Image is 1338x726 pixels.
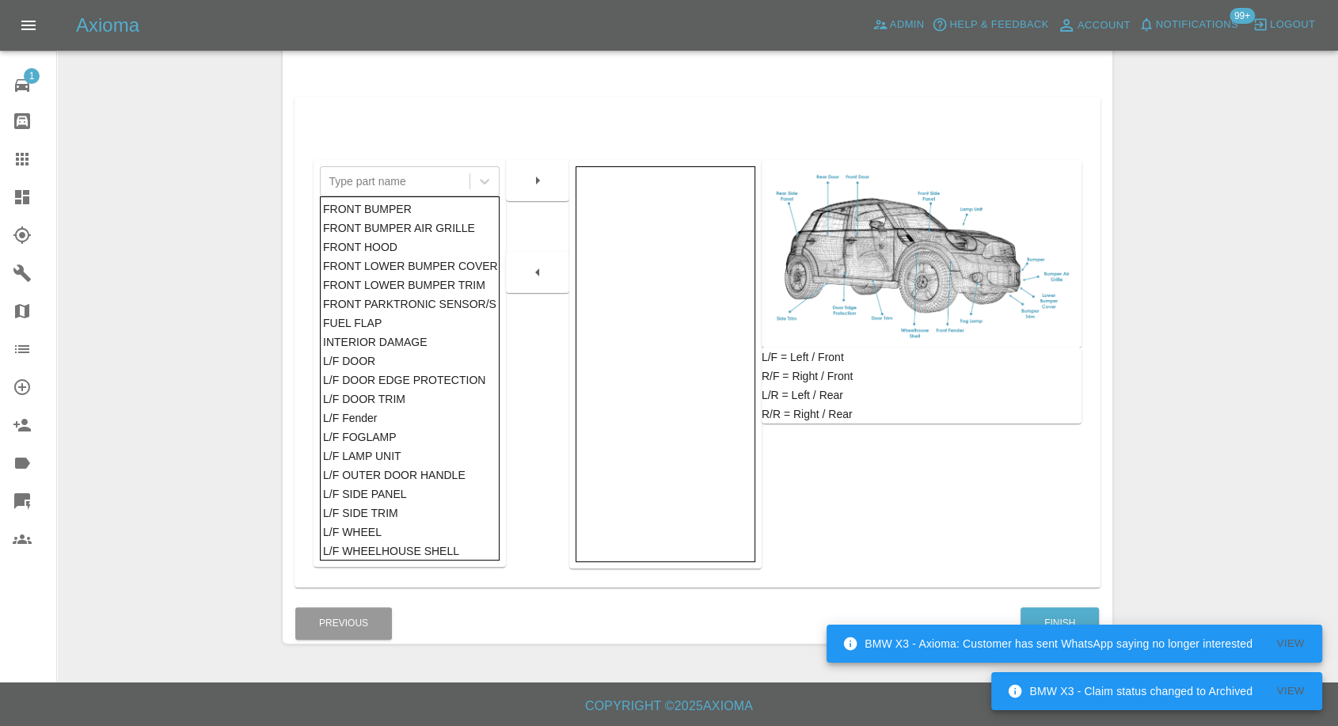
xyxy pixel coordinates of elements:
div: BMW X3 - Axioma: Customer has sent WhatsApp saying no longer interested [842,629,1252,658]
div: FRONT LOWER BUMPER TRIM [323,276,496,295]
div: L/F OUTER DOOR HANDLE [323,466,496,485]
button: Previous [295,607,392,640]
div: L/F WHEELHOUSE SHELL [323,542,496,561]
h5: Axioma [76,13,139,38]
span: Account [1078,17,1131,35]
div: L/F FOGLAMP [323,428,496,447]
span: Notifications [1156,16,1238,34]
button: Help & Feedback [928,13,1052,37]
div: L/F SIDE TRIM [323,504,496,523]
span: Admin [890,16,925,34]
button: View [1265,632,1316,656]
button: View [1265,679,1316,704]
a: Admin [869,13,929,37]
div: L/F Fender [323,409,496,428]
div: FRONT PARKTRONIC SENSOR/S [323,295,496,314]
div: FRONT BUMPER AIR GRILLE [323,219,496,238]
div: FRONT HOOD [323,238,496,257]
div: L/F LAMP UNIT [323,447,496,466]
div: FRONT BUMPER [323,200,496,219]
div: FRONT LOWER BUMPER COVER [323,257,496,276]
span: Help & Feedback [949,16,1048,34]
span: 99+ [1230,8,1255,24]
span: 1 [24,68,40,84]
span: Logout [1270,16,1315,34]
div: L/F WHEEL [323,523,496,542]
h6: Copyright © 2025 Axioma [13,695,1325,717]
div: BMW X3 - Claim status changed to Archived [1007,677,1252,705]
a: Account [1053,13,1135,38]
button: Open drawer [10,6,48,44]
div: L/F DOOR EDGE PROTECTION [323,371,496,390]
div: L/F DOOR [323,352,496,371]
img: car [768,166,1075,341]
div: L/F = Left / Front R/F = Right / Front L/R = Left / Rear R/R = Right / Rear [762,348,1081,424]
button: Finish [1021,607,1099,640]
div: L/F SIDE PANEL [323,485,496,504]
div: L/F DOOR TRIM [323,390,496,409]
button: Notifications [1135,13,1242,37]
div: INTERIOR DAMAGE [323,333,496,352]
div: FUEL FLAP [323,314,496,333]
button: Logout [1249,13,1319,37]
